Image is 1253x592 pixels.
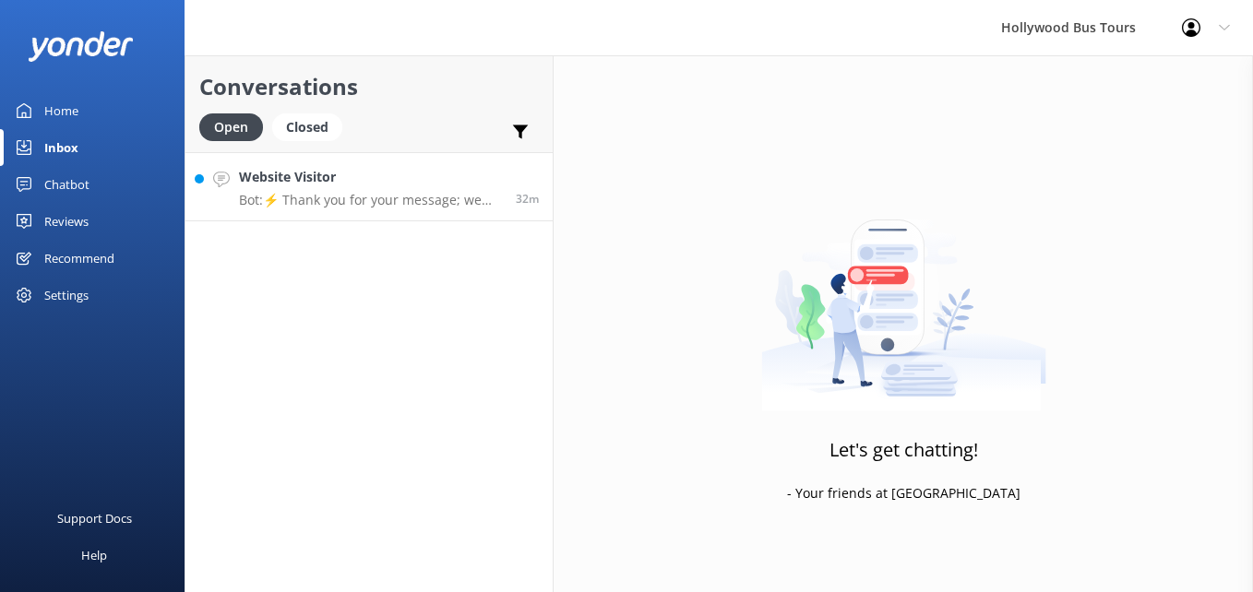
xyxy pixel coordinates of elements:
[44,240,114,277] div: Recommend
[81,537,107,574] div: Help
[44,92,78,129] div: Home
[787,483,1020,503] p: - Your friends at [GEOGRAPHIC_DATA]
[44,203,89,240] div: Reviews
[761,181,1046,411] img: artwork of a man stealing a conversation from at giant smartphone
[272,116,352,136] a: Closed
[28,31,134,62] img: yonder-white-logo.png
[199,116,272,136] a: Open
[57,500,132,537] div: Support Docs
[239,167,502,187] h4: Website Visitor
[239,192,502,208] p: Bot: ⚡ Thank you for your message; we are connecting you to a team member who will be with you sh...
[516,191,539,207] span: Sep 01 2025 04:08pm (UTC -07:00) America/Tijuana
[44,277,89,314] div: Settings
[44,129,78,166] div: Inbox
[199,113,263,141] div: Open
[272,113,342,141] div: Closed
[44,166,89,203] div: Chatbot
[199,69,539,104] h2: Conversations
[185,152,553,221] a: Website VisitorBot:⚡ Thank you for your message; we are connecting you to a team member who will ...
[829,435,978,465] h3: Let's get chatting!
